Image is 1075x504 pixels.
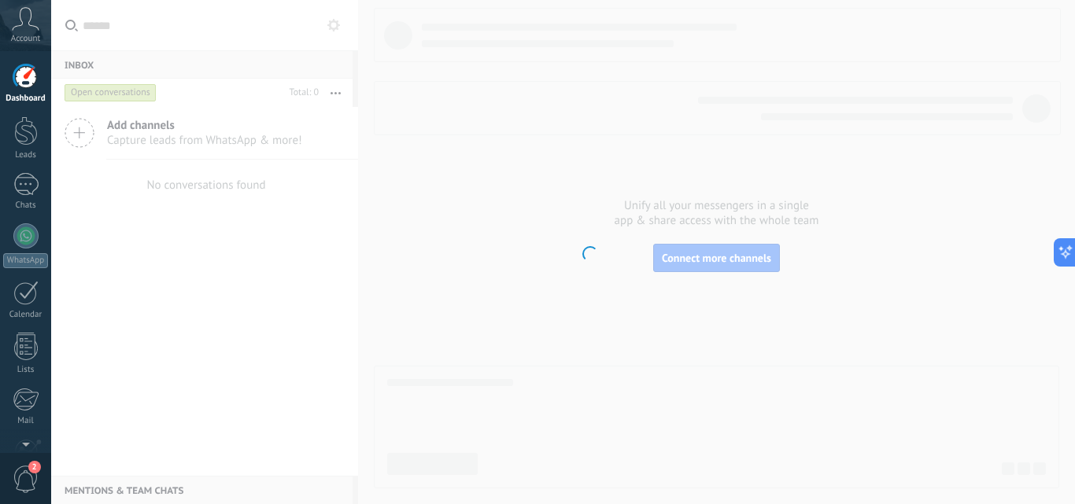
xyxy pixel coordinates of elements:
[3,416,49,426] div: Mail
[3,200,49,211] div: Chats
[3,150,49,160] div: Leads
[11,34,40,44] span: Account
[28,461,41,473] span: 2
[3,253,48,268] div: WhatsApp
[3,94,49,104] div: Dashboard
[3,310,49,320] div: Calendar
[3,365,49,375] div: Lists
